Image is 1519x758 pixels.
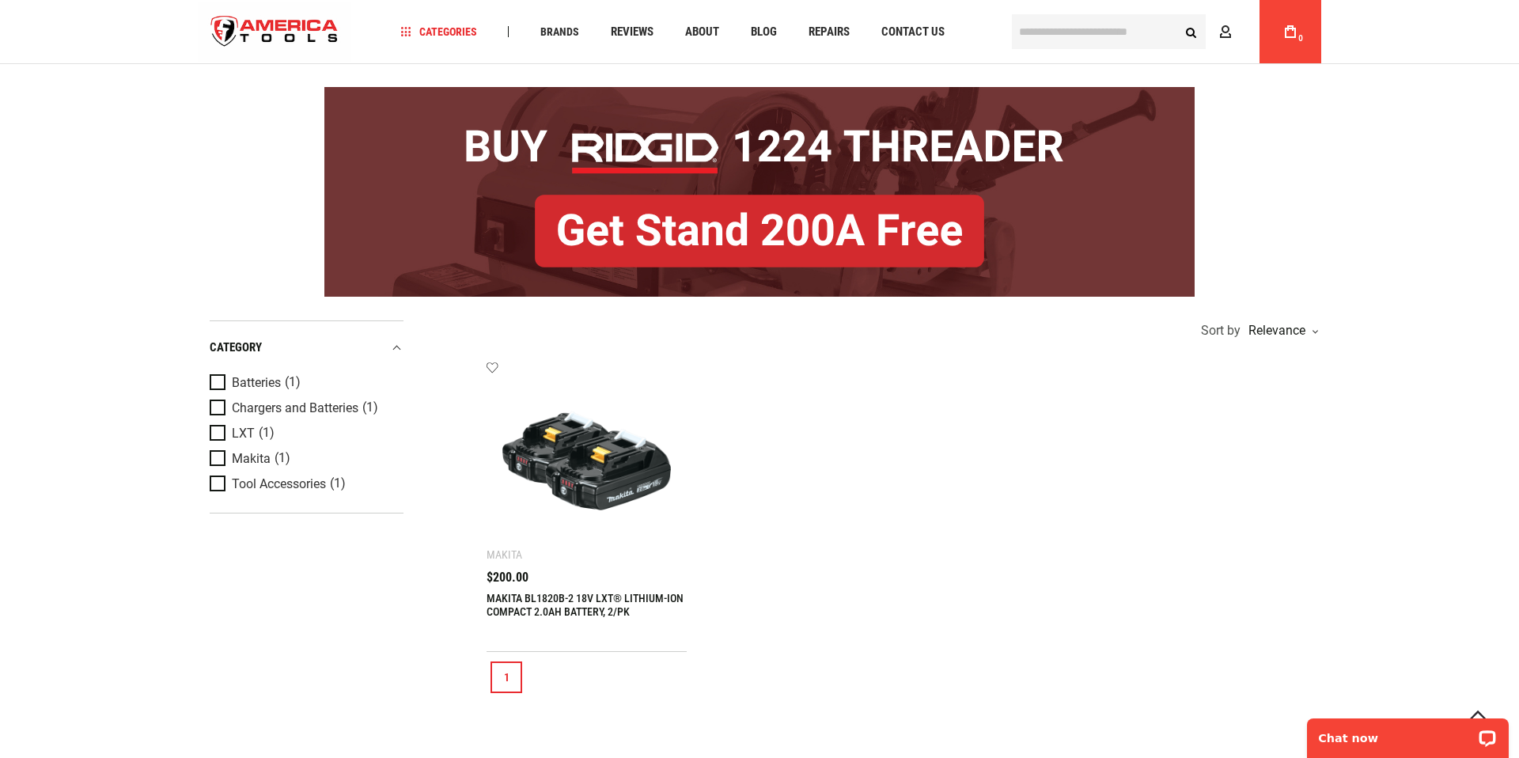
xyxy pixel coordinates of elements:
img: America Tools [198,2,351,62]
span: Makita [232,452,271,466]
a: Contact Us [874,21,952,43]
button: Search [1176,17,1206,47]
span: Reviews [611,26,653,38]
span: Contact Us [881,26,945,38]
span: (1) [275,452,290,465]
span: About [685,26,719,38]
a: 1 [491,661,522,693]
span: Chargers and Batteries [232,401,358,415]
span: Tool Accessories [232,477,326,491]
span: (1) [259,426,275,440]
a: Categories [394,21,484,43]
a: Brands [533,21,586,43]
span: Brands [540,26,579,37]
a: Tool Accessories (1) [210,476,400,493]
span: Batteries [232,376,281,390]
span: $200.00 [487,571,528,584]
img: BOGO: Buy RIDGID® 1224 Threader, Get Stand 200A Free! [324,87,1195,297]
a: Batteries (1) [210,374,400,392]
div: Product Filters [210,320,403,514]
a: Chargers and Batteries (1) [210,400,400,417]
a: Repairs [801,21,857,43]
a: store logo [198,2,351,62]
div: Relevance [1244,324,1317,337]
a: Blog [744,21,784,43]
a: Makita (1) [210,450,400,468]
span: Categories [401,26,477,37]
iframe: LiveChat chat widget [1297,708,1519,758]
span: 0 [1298,34,1303,43]
span: (1) [285,376,301,389]
a: Reviews [604,21,661,43]
span: (1) [330,477,346,491]
span: Sort by [1201,324,1241,337]
a: MAKITA BL1820B-2 18V LXT® LITHIUM-ION COMPACT 2.0AH BATTERY, 2/PK [487,592,684,618]
a: LXT (1) [210,425,400,442]
a: About [678,21,726,43]
div: Makita [487,548,522,561]
span: Blog [751,26,777,38]
img: MAKITA BL1820B-2 18V LXT® LITHIUM-ION COMPACT 2.0AH BATTERY, 2/PK [502,377,671,545]
a: BOGO: Buy RIDGID® 1224 Threader, Get Stand 200A Free! [324,87,1195,99]
span: Repairs [809,26,850,38]
div: category [210,337,403,358]
span: LXT [232,426,255,441]
span: (1) [362,401,378,415]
